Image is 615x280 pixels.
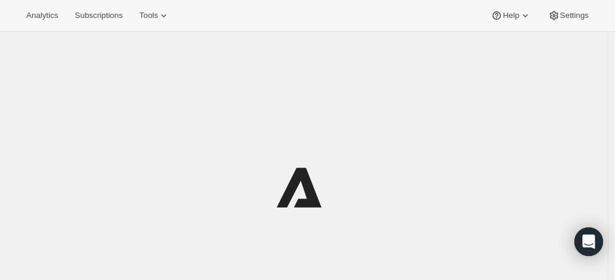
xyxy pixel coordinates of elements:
span: Analytics [26,11,58,20]
div: Open Intercom Messenger [574,227,603,256]
button: Subscriptions [68,7,130,24]
button: Tools [132,7,177,24]
span: Settings [560,11,589,20]
button: Analytics [19,7,65,24]
span: Help [503,11,519,20]
button: Help [484,7,538,24]
button: Settings [541,7,596,24]
span: Subscriptions [75,11,123,20]
span: Tools [139,11,158,20]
